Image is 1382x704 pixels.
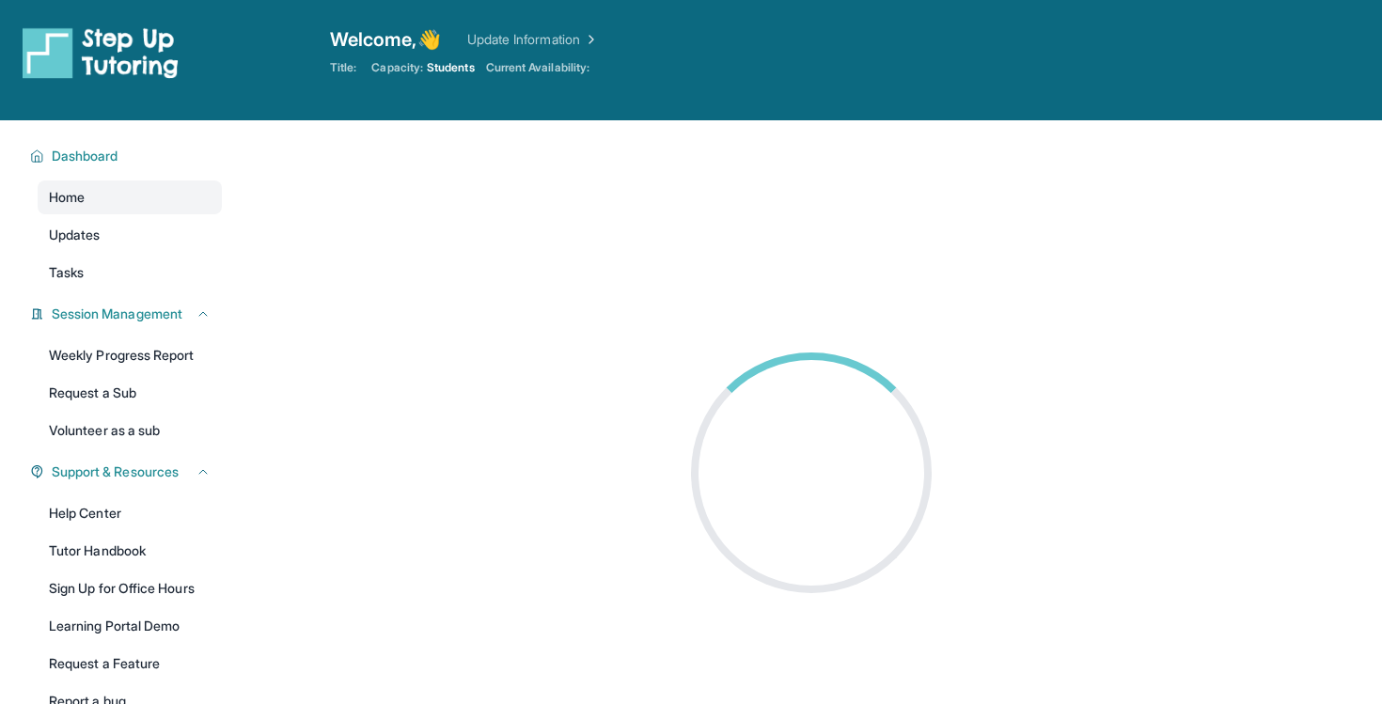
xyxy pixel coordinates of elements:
span: Welcome, 👋 [330,26,441,53]
span: Updates [49,226,101,244]
a: Volunteer as a sub [38,414,222,447]
span: Tasks [49,263,84,282]
a: Help Center [38,496,222,530]
a: Updates [38,218,222,252]
img: logo [23,26,179,79]
a: Tasks [38,256,222,289]
a: Weekly Progress Report [38,338,222,372]
img: Chevron Right [580,30,599,49]
span: Title: [330,60,356,75]
a: Update Information [467,30,599,49]
a: Tutor Handbook [38,534,222,568]
a: Learning Portal Demo [38,609,222,643]
a: Home [38,180,222,214]
span: Capacity: [371,60,423,75]
span: Dashboard [52,147,118,165]
span: Current Availability: [486,60,589,75]
button: Dashboard [44,147,211,165]
a: Sign Up for Office Hours [38,571,222,605]
button: Support & Resources [44,462,211,481]
a: Request a Feature [38,647,222,681]
button: Session Management [44,305,211,323]
span: Students [427,60,475,75]
span: Session Management [52,305,182,323]
a: Request a Sub [38,376,222,410]
span: Support & Resources [52,462,179,481]
span: Home [49,188,85,207]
